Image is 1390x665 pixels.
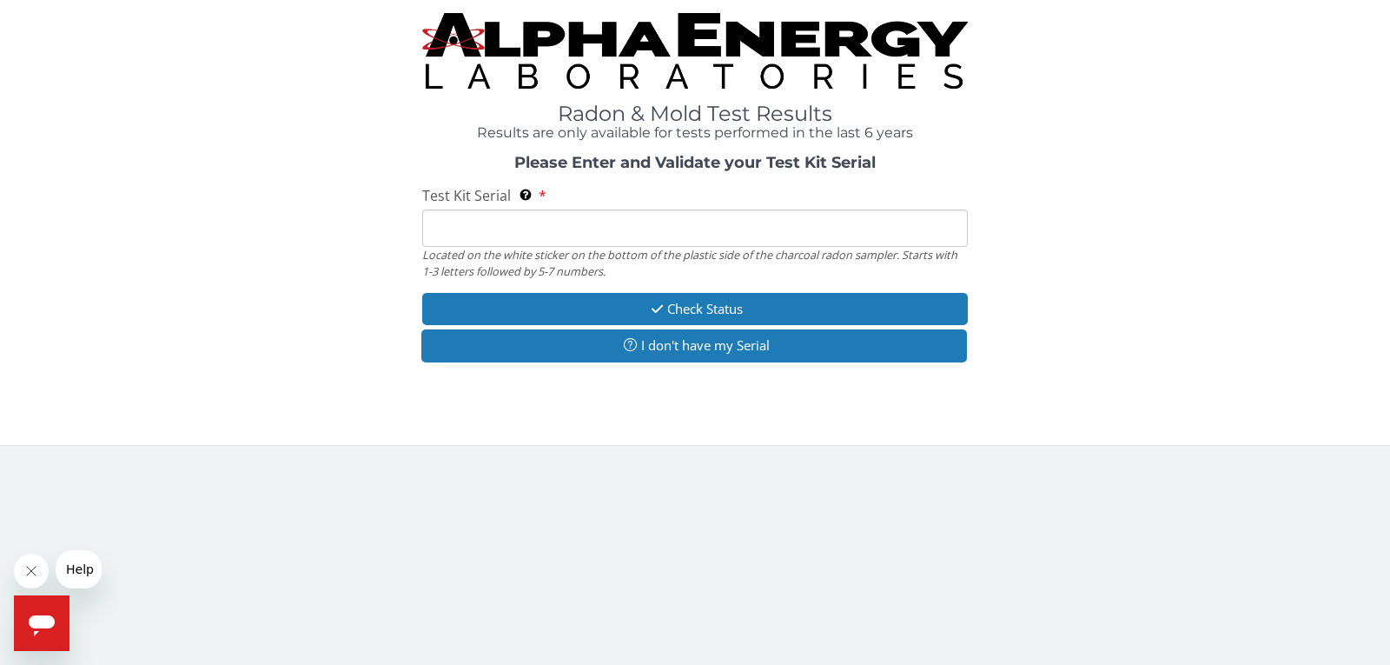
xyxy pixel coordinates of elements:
[421,329,967,362] button: I don't have my Serial
[14,595,69,651] iframe: Button to launch messaging window
[422,293,968,325] button: Check Status
[514,153,876,172] strong: Please Enter and Validate your Test Kit Serial
[422,13,968,89] img: TightCrop.jpg
[56,550,102,589] iframe: Message from company
[422,247,968,279] div: Located on the white sticker on the bottom of the plastic side of the charcoal radon sampler. Sta...
[422,103,968,125] h1: Radon & Mold Test Results
[14,554,49,589] iframe: Close message
[422,186,511,205] span: Test Kit Serial
[422,125,968,141] h4: Results are only available for tests performed in the last 6 years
